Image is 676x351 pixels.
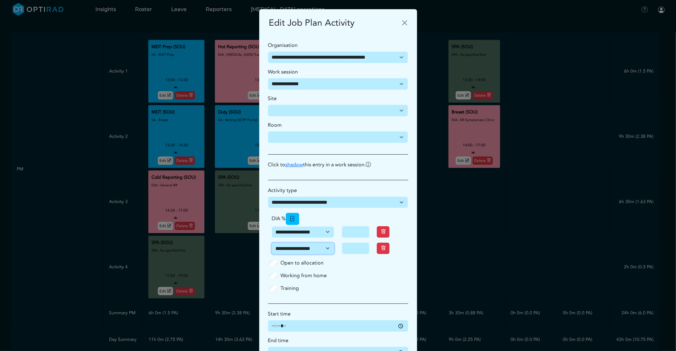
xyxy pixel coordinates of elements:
[400,18,410,28] button: Close
[268,95,277,102] label: Site
[286,161,303,168] a: shadow
[268,213,408,225] div: DIA %
[268,337,289,344] label: End time
[366,161,371,168] i: To shadow the entry is to show a duplicate in another work session.
[268,68,298,76] label: Work session
[268,310,291,318] label: Start time
[281,284,299,292] label: Training
[268,121,282,129] label: Room
[269,16,355,29] h5: Edit Job Plan Activity
[281,272,327,279] label: Working from home
[268,41,298,49] label: Organisation
[268,187,297,194] label: Activity type
[264,161,412,169] p: Click to this entry in a work session.
[281,259,324,267] label: Open to allocation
